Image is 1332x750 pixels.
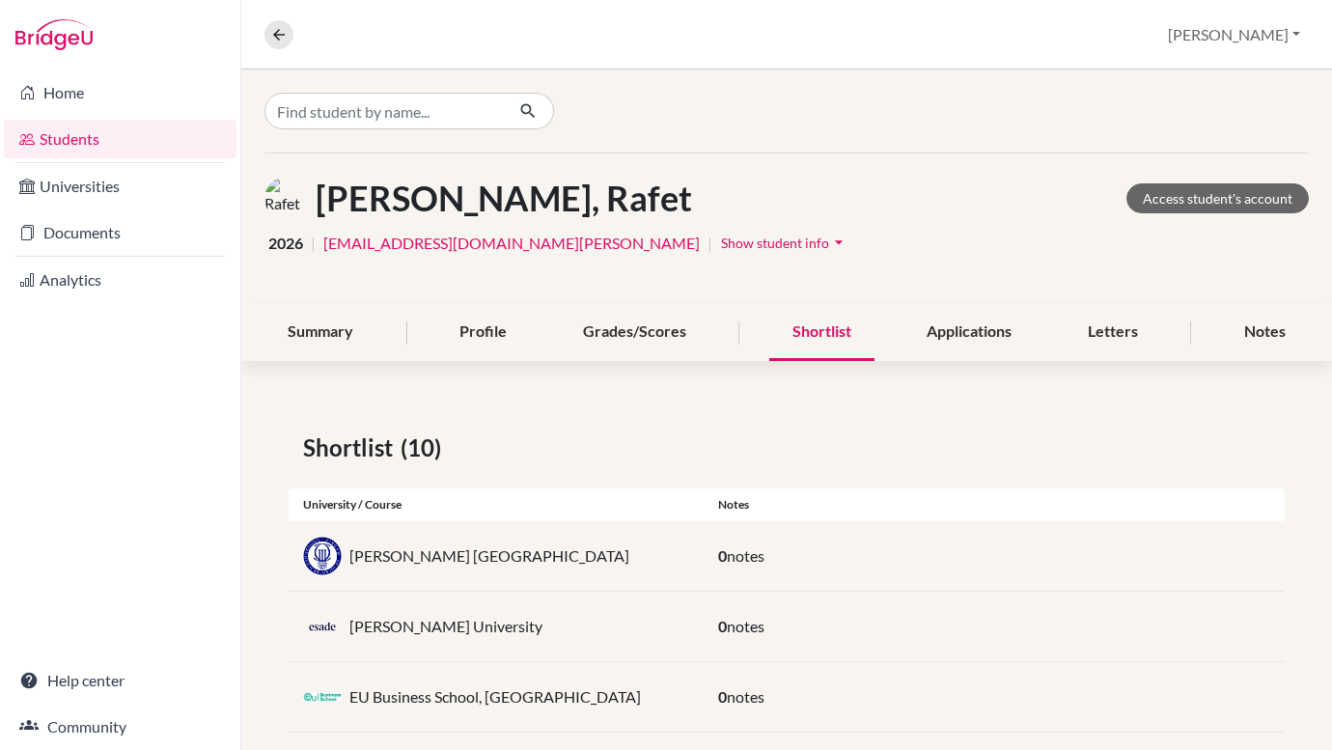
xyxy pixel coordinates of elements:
[4,708,236,746] a: Community
[704,496,1285,514] div: Notes
[718,617,727,635] span: 0
[289,496,704,514] div: University / Course
[718,687,727,706] span: 0
[727,546,764,565] span: notes
[718,546,727,565] span: 0
[264,177,308,220] img: Rafet Amiraslanov's avatar
[1159,16,1309,53] button: [PERSON_NAME]
[303,692,342,702] img: es_eubs_eyb5l7pa.png
[311,232,316,255] span: |
[708,232,712,255] span: |
[303,613,342,639] img: es_esa_j3hye236.png
[264,93,504,129] input: Find student by name...
[323,232,700,255] a: [EMAIL_ADDRESS][DOMAIN_NAME][PERSON_NAME]
[303,537,342,575] img: es_car_me3c59pg.png
[727,617,764,635] span: notes
[829,233,848,252] i: arrow_drop_down
[4,73,236,112] a: Home
[4,261,236,299] a: Analytics
[1221,304,1309,361] div: Notes
[1065,304,1161,361] div: Letters
[401,431,449,465] span: (10)
[268,232,303,255] span: 2026
[303,431,401,465] span: Shortlist
[436,304,530,361] div: Profile
[720,228,849,258] button: Show student infoarrow_drop_down
[769,304,874,361] div: Shortlist
[4,661,236,700] a: Help center
[727,687,764,706] span: notes
[349,685,641,708] p: EU Business School, [GEOGRAPHIC_DATA]
[4,120,236,158] a: Students
[4,167,236,206] a: Universities
[1126,183,1309,213] a: Access student's account
[4,213,236,252] a: Documents
[560,304,709,361] div: Grades/Scores
[349,544,629,568] p: [PERSON_NAME] [GEOGRAPHIC_DATA]
[264,304,376,361] div: Summary
[349,615,542,638] p: [PERSON_NAME] University
[721,235,829,251] span: Show student info
[316,178,692,219] h1: [PERSON_NAME], Rafet
[903,304,1035,361] div: Applications
[15,19,93,50] img: Bridge-U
